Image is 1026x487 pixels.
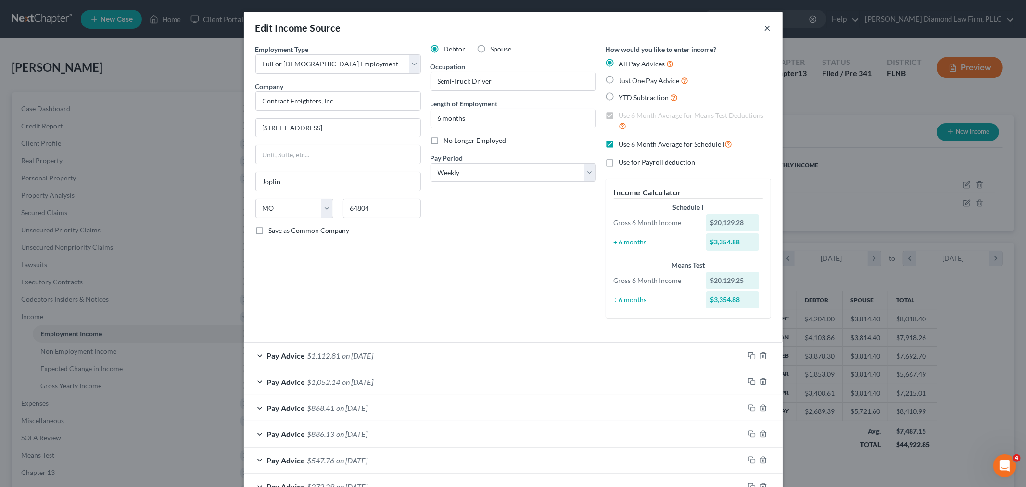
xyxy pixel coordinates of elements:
[431,72,595,90] input: --
[255,45,309,53] span: Employment Type
[256,172,420,191] input: Enter city...
[431,154,463,162] span: Pay Period
[342,351,374,360] span: on [DATE]
[491,45,512,53] span: Spouse
[307,351,341,360] span: $1,112.81
[307,377,341,386] span: $1,052.14
[606,44,717,54] label: How would you like to enter income?
[267,403,305,412] span: Pay Advice
[256,119,420,137] input: Enter address...
[267,429,305,438] span: Pay Advice
[764,22,771,34] button: ×
[444,45,466,53] span: Debtor
[609,295,702,305] div: ÷ 6 months
[614,187,763,199] h5: Income Calculator
[619,93,669,102] span: YTD Subtraction
[337,456,368,465] span: on [DATE]
[255,82,284,90] span: Company
[431,109,595,128] input: ex: 2 years
[342,377,374,386] span: on [DATE]
[337,403,368,412] span: on [DATE]
[343,199,421,218] input: Enter zip...
[1013,454,1021,462] span: 4
[609,276,702,285] div: Gross 6 Month Income
[256,145,420,164] input: Unit, Suite, etc...
[431,99,498,109] label: Length of Employment
[337,429,368,438] span: on [DATE]
[267,456,305,465] span: Pay Advice
[614,203,763,212] div: Schedule I
[431,62,466,72] label: Occupation
[619,111,764,119] span: Use 6 Month Average for Means Test Deductions
[706,291,759,308] div: $3,354.88
[267,377,305,386] span: Pay Advice
[307,429,335,438] span: $886.13
[619,60,665,68] span: All Pay Advices
[619,140,725,148] span: Use 6 Month Average for Schedule I
[609,218,702,228] div: Gross 6 Month Income
[267,351,305,360] span: Pay Advice
[444,136,507,144] span: No Longer Employed
[706,272,759,289] div: $20,129.25
[609,237,702,247] div: ÷ 6 months
[614,260,763,270] div: Means Test
[255,91,421,111] input: Search company by name...
[307,456,335,465] span: $547.76
[619,158,696,166] span: Use for Payroll deduction
[993,454,1016,477] iframe: Intercom live chat
[255,21,341,35] div: Edit Income Source
[619,77,680,85] span: Just One Pay Advice
[307,403,335,412] span: $868.41
[706,214,759,231] div: $20,129.28
[269,226,350,234] span: Save as Common Company
[706,233,759,251] div: $3,354.88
